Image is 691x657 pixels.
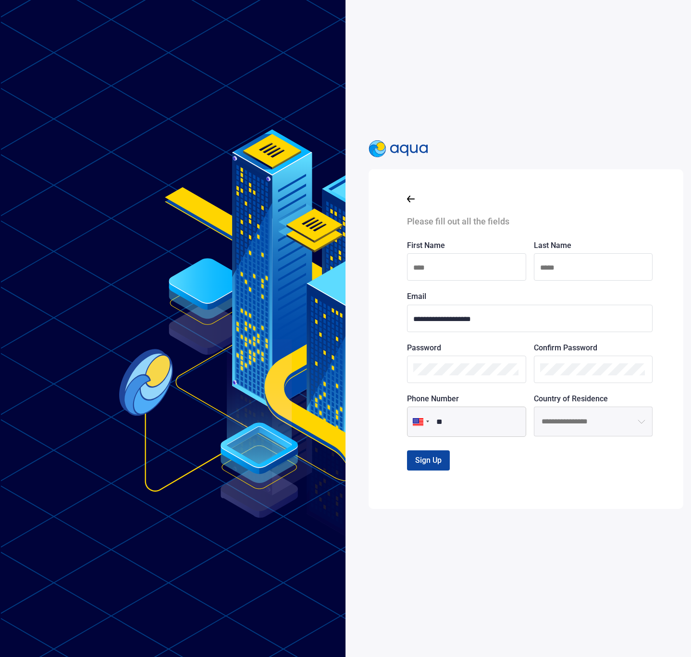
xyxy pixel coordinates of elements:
[407,343,441,352] span: Password
[369,140,428,158] img: AquaPlatformHeaderLogo.svg
[415,456,442,465] span: Sign Up
[534,241,571,250] span: Last Name
[534,394,608,403] span: Country of Residence
[407,407,432,437] div: United States: + 1
[407,216,509,226] span: Please fill out all the fields
[630,407,653,436] button: open menu
[407,241,445,250] span: First Name
[407,292,426,301] span: Email
[407,450,450,471] button: Sign Up
[407,394,459,403] span: Phone Number
[534,343,597,352] span: Confirm Password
